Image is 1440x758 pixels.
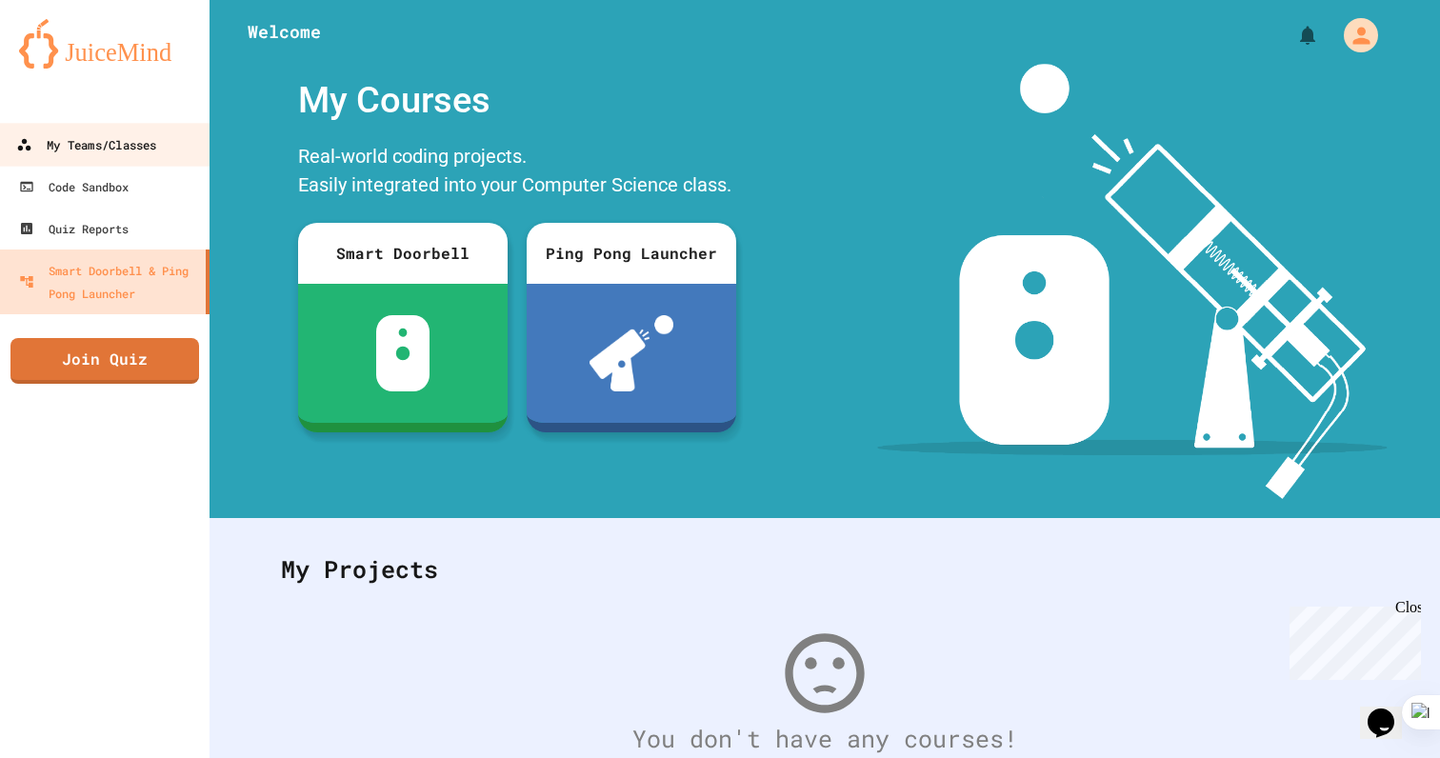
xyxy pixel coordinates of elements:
[19,19,190,69] img: logo-orange.svg
[10,338,199,384] a: Join Quiz
[16,133,156,157] div: My Teams/Classes
[1360,682,1421,739] iframe: chat widget
[298,223,508,284] div: Smart Doorbell
[8,8,131,121] div: Chat with us now!Close
[376,315,430,391] img: sdb-white.svg
[19,217,129,240] div: Quiz Reports
[19,175,129,198] div: Code Sandbox
[289,137,746,209] div: Real-world coding projects. Easily integrated into your Computer Science class.
[19,259,198,305] div: Smart Doorbell & Ping Pong Launcher
[262,532,1388,607] div: My Projects
[262,721,1388,757] div: You don't have any courses!
[1282,599,1421,680] iframe: chat widget
[590,315,674,391] img: ppl-with-ball.png
[877,64,1388,499] img: banner-image-my-projects.png
[289,64,746,137] div: My Courses
[527,223,736,284] div: Ping Pong Launcher
[1324,13,1383,57] div: My Account
[1261,19,1324,51] div: My Notifications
